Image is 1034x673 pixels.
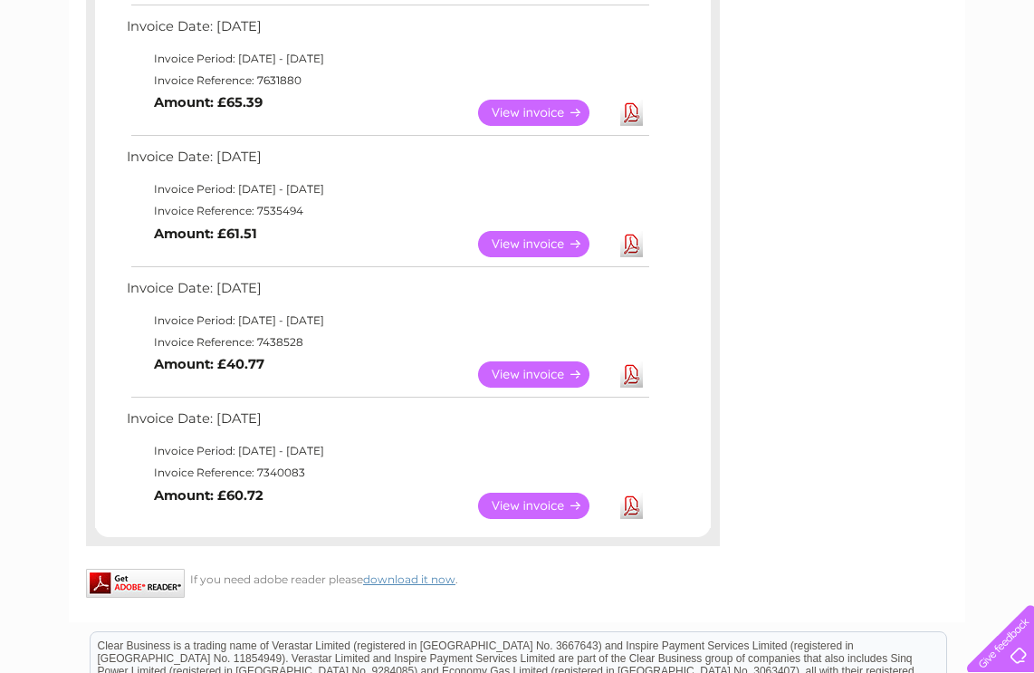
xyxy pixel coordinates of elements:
[122,145,652,178] td: Invoice Date: [DATE]
[122,14,652,48] td: Invoice Date: [DATE]
[122,178,652,200] td: Invoice Period: [DATE] - [DATE]
[122,462,652,484] td: Invoice Reference: 7340083
[154,487,263,504] b: Amount: £60.72
[478,231,611,257] a: View
[478,100,611,126] a: View
[122,200,652,222] td: Invoice Reference: 7535494
[86,569,720,586] div: If you need adobe reader please .
[122,407,652,440] td: Invoice Date: [DATE]
[122,276,652,310] td: Invoice Date: [DATE]
[620,493,643,519] a: Download
[620,361,643,388] a: Download
[620,231,643,257] a: Download
[122,332,652,353] td: Invoice Reference: 7438528
[478,361,611,388] a: View
[914,77,958,91] a: Contact
[974,77,1017,91] a: Log out
[122,48,652,70] td: Invoice Period: [DATE] - [DATE]
[363,572,455,586] a: download it now
[154,226,257,242] b: Amount: £61.51
[36,47,129,102] img: logo.png
[154,94,263,111] b: Amount: £65.39
[811,77,866,91] a: Telecoms
[122,70,652,91] td: Invoice Reference: 7631880
[122,440,652,462] td: Invoice Period: [DATE] - [DATE]
[876,77,903,91] a: Blog
[693,9,818,32] a: 0333 014 3131
[620,100,643,126] a: Download
[478,493,611,519] a: View
[761,77,800,91] a: Energy
[715,77,750,91] a: Water
[122,310,652,332] td: Invoice Period: [DATE] - [DATE]
[91,10,946,88] div: Clear Business is a trading name of Verastar Limited (registered in [GEOGRAPHIC_DATA] No. 3667643...
[154,356,264,372] b: Amount: £40.77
